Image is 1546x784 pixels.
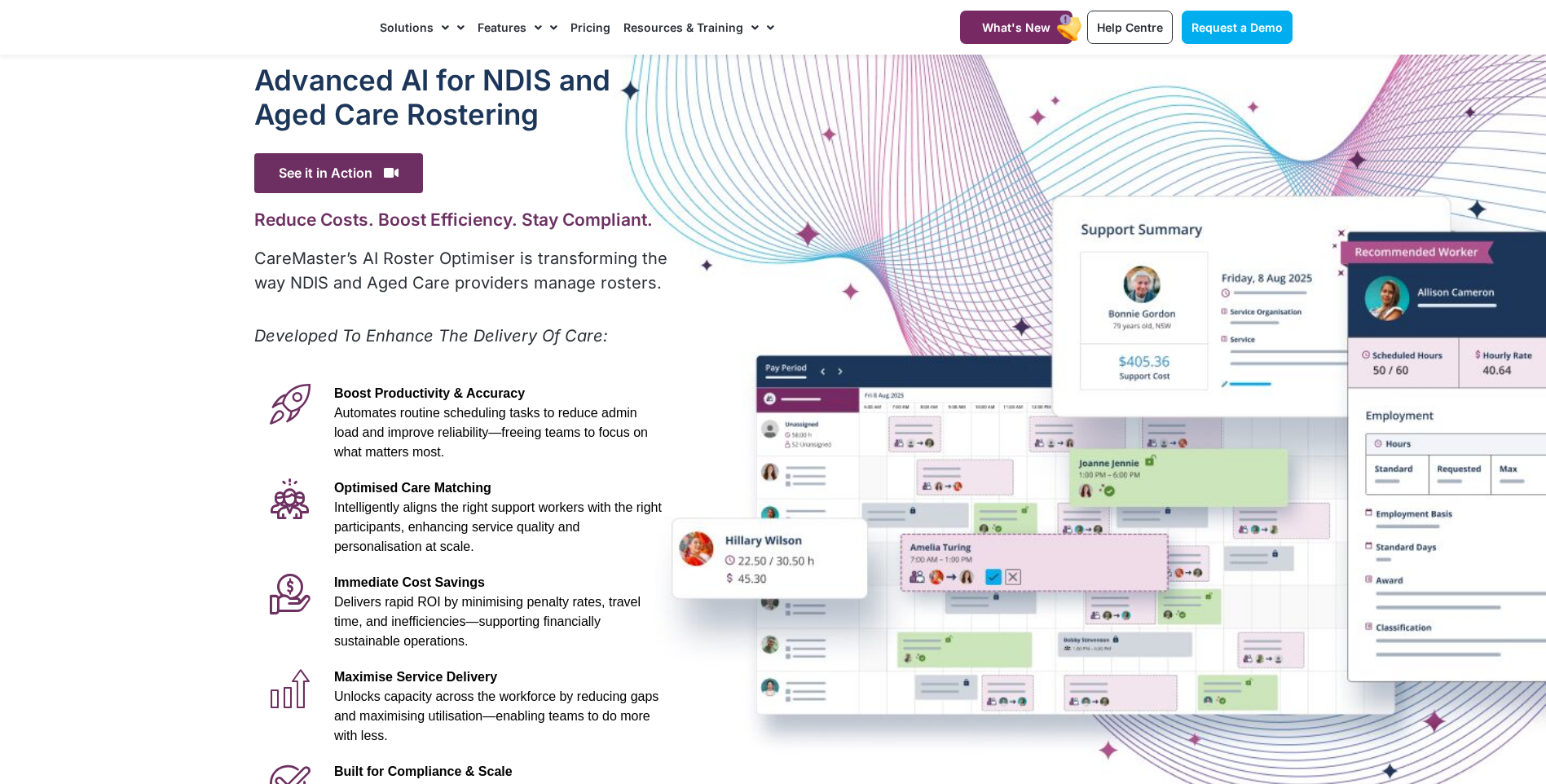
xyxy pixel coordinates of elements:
em: Developed To Enhance The Delivery Of Care: [254,326,608,346]
a: What's New [960,11,1073,44]
p: CareMaster’s AI Roster Optimiser is transforming the way NDIS and Aged Care providers manage rost... [254,246,671,295]
span: Maximise Service Delivery [334,670,497,684]
span: Boost Productivity & Accuracy [334,386,525,400]
span: Built for Compliance & Scale [334,764,513,778]
img: CareMaster Logo [254,15,364,40]
h2: Reduce Costs. Boost Efficiency. Stay Compliant. [254,209,671,230]
span: See it in Action [254,153,423,193]
a: Help Centre [1087,11,1173,44]
span: What's New [982,20,1050,34]
span: Intelligently aligns the right support workers with the right participants, enhancing service qua... [334,500,662,553]
h1: Advanced Al for NDIS and Aged Care Rostering [254,63,671,131]
span: Unlocks capacity across the workforce by reducing gaps and maximising utilisation—enabling teams ... [334,689,658,742]
span: Help Centre [1097,20,1163,34]
a: Request a Demo [1182,11,1293,44]
span: Optimised Care Matching [334,481,491,495]
span: Request a Demo [1191,20,1283,34]
span: Automates routine scheduling tasks to reduce admin load and improve reliability—freeing teams to ... [334,406,648,459]
span: Delivers rapid ROI by minimising penalty rates, travel time, and inefficiencies—supporting financ... [334,595,641,648]
span: Immediate Cost Savings [334,575,485,589]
